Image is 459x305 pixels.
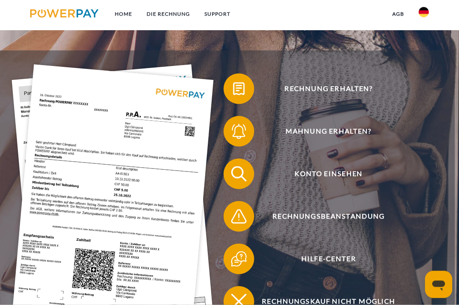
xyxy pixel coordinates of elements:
[419,7,429,17] img: de
[425,271,452,298] iframe: Schaltfläche zum Öffnen des Messaging-Fensters
[235,74,422,104] span: Rechnung erhalten?
[235,159,422,189] span: Konto einsehen
[224,116,422,147] button: Mahnung erhalten?
[212,72,433,106] a: Rechnung erhalten?
[212,157,433,191] a: Konto einsehen
[108,6,139,22] a: Home
[139,6,197,22] a: DIE RECHNUNG
[224,74,422,104] button: Rechnung erhalten?
[229,249,249,268] img: qb_help.svg
[212,242,433,276] a: Hilfe-Center
[224,159,422,189] button: Konto einsehen
[224,244,422,274] button: Hilfe-Center
[212,114,433,148] a: Mahnung erhalten?
[235,244,422,274] span: Hilfe-Center
[385,6,411,22] a: agb
[197,6,238,22] a: SUPPORT
[229,122,249,141] img: qb_bell.svg
[229,164,249,183] img: qb_search.svg
[30,9,99,18] img: logo-powerpay.svg
[229,79,249,98] img: qb_bill.svg
[212,200,433,234] a: Rechnungsbeanstandung
[229,207,249,226] img: qb_warning.svg
[235,116,422,147] span: Mahnung erhalten?
[224,201,422,232] button: Rechnungsbeanstandung
[235,201,422,232] span: Rechnungsbeanstandung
